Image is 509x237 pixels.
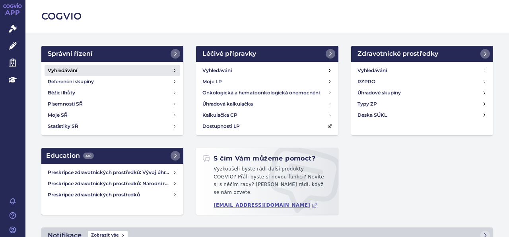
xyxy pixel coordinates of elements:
a: Správní řízení [41,46,183,62]
h4: Úhradové skupiny [357,89,401,97]
a: Statistiky SŘ [45,121,180,132]
h4: Vyhledávání [48,67,77,74]
a: Úhradové skupiny [354,87,490,98]
h2: S čím Vám můžeme pomoct? [202,154,315,163]
a: Léčivé přípravky [196,46,338,62]
a: Moje LP [199,76,335,87]
a: Preskripce zdravotnických prostředků: Vývoj úhrad zdravotních pojišťoven za zdravotnické prostředky [45,167,180,178]
h2: Léčivé přípravky [202,49,256,59]
p: Vyzkoušeli byste rádi další produkty COGVIO? Přáli byste si novou funkci? Nevíte si s něčím rady?... [202,165,332,200]
a: Preskripce zdravotnických prostředků: Národní registr hrazených zdravotnických služeb (NRHZS) [45,178,180,189]
h4: Kalkulačka CP [202,111,237,119]
h4: Běžící lhůty [48,89,75,97]
h4: Písemnosti SŘ [48,100,83,108]
a: Preskripce zdravotnických prostředků [45,189,180,200]
h4: Vyhledávání [202,67,232,74]
h4: Typy ZP [357,100,377,108]
a: Deska SÚKL [354,110,490,121]
a: Education449 [41,148,183,164]
span: 449 [83,153,94,159]
h4: Deska SÚKL [357,111,387,119]
h4: Preskripce zdravotnických prostředků: Vývoj úhrad zdravotních pojišťoven za zdravotnické prostředky [48,168,173,176]
h4: Preskripce zdravotnických prostředků [48,191,173,199]
a: Úhradová kalkulačka [199,98,335,110]
h2: Education [46,151,94,161]
a: Písemnosti SŘ [45,98,180,110]
h4: Onkologická a hematoonkologická onemocnění [202,89,320,97]
a: Moje SŘ [45,110,180,121]
a: Kalkulačka CP [199,110,335,121]
a: Dostupnosti LP [199,121,335,132]
a: Vyhledávání [199,65,335,76]
h2: COGVIO [41,10,493,23]
h4: Moje SŘ [48,111,68,119]
h4: Referenční skupiny [48,78,94,86]
h4: Preskripce zdravotnických prostředků: Národní registr hrazených zdravotnických služeb (NRHZS) [48,180,173,188]
a: Vyhledávání [354,65,490,76]
a: Referenční skupiny [45,76,180,87]
a: Onkologická a hematoonkologická onemocnění [199,87,335,98]
h4: Statistiky SŘ [48,122,78,130]
a: Zdravotnické prostředky [351,46,493,62]
h4: Úhradová kalkulačka [202,100,253,108]
a: Vyhledávání [45,65,180,76]
h4: Dostupnosti LP [202,122,240,130]
h4: RZPRO [357,78,375,86]
a: Typy ZP [354,98,490,110]
a: [EMAIL_ADDRESS][DOMAIN_NAME] [214,202,317,208]
h2: Zdravotnické prostředky [357,49,438,59]
h4: Moje LP [202,78,222,86]
a: RZPRO [354,76,490,87]
h4: Vyhledávání [357,67,387,74]
h2: Správní řízení [48,49,93,59]
a: Běžící lhůty [45,87,180,98]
